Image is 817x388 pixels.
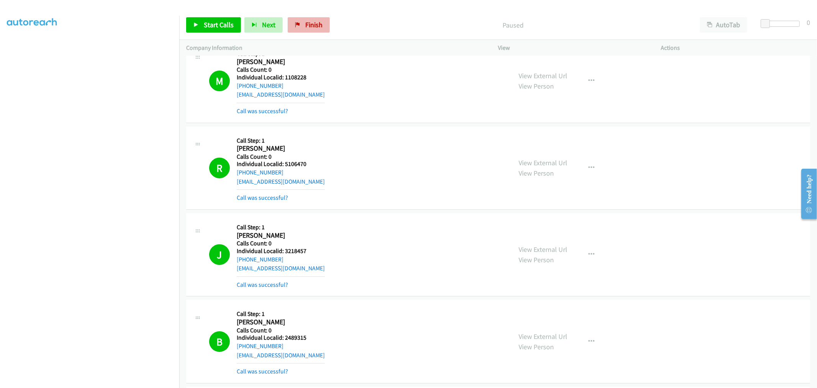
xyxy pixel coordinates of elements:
[237,342,283,350] a: [PHONE_NUMBER]
[237,247,325,255] h5: Individual Localid: 3218457
[519,71,568,80] a: View External Url
[237,160,325,168] h5: Individual Localid: 5106470
[237,153,325,161] h5: Calls Count: 0
[237,352,325,359] a: [EMAIL_ADDRESS][DOMAIN_NAME]
[237,82,283,89] a: [PHONE_NUMBER]
[519,158,568,167] a: View External Url
[795,163,817,224] iframe: Resource Center
[237,107,288,115] a: Call was successful?
[237,281,288,288] a: Call was successful?
[262,20,275,29] span: Next
[209,331,230,352] h1: B
[288,17,330,33] a: Finish
[244,17,283,33] button: Next
[209,71,230,91] h1: M
[237,327,325,334] h5: Calls Count: 0
[305,20,323,29] span: Finish
[519,169,554,178] a: View Person
[204,20,234,29] span: Start Calls
[237,58,325,66] h2: [PERSON_NAME]
[237,368,288,375] a: Call was successful?
[237,66,325,74] h5: Calls Count: 0
[519,245,568,254] a: View External Url
[237,265,325,272] a: [EMAIL_ADDRESS][DOMAIN_NAME]
[237,224,325,231] h5: Call Step: 1
[237,91,325,98] a: [EMAIL_ADDRESS][DOMAIN_NAME]
[519,332,568,341] a: View External Url
[237,169,283,176] a: [PHONE_NUMBER]
[237,194,288,201] a: Call was successful?
[700,17,747,33] button: AutoTab
[519,255,554,264] a: View Person
[7,23,179,387] iframe: Dialpad
[237,231,325,240] h2: [PERSON_NAME]
[237,256,283,263] a: [PHONE_NUMBER]
[237,74,325,81] h5: Individual Localid: 1108228
[237,318,325,327] h2: [PERSON_NAME]
[209,244,230,265] h1: J
[209,158,230,178] h1: R
[186,43,485,53] p: Company Information
[807,17,810,28] div: 0
[661,43,810,53] p: Actions
[237,137,325,145] h5: Call Step: 1
[340,20,686,30] p: Paused
[498,43,647,53] p: View
[519,342,554,351] a: View Person
[237,144,325,153] h2: [PERSON_NAME]
[519,82,554,90] a: View Person
[186,17,241,33] a: Start Calls
[237,178,325,185] a: [EMAIL_ADDRESS][DOMAIN_NAME]
[237,310,325,318] h5: Call Step: 1
[237,334,325,342] h5: Individual Localid: 2489315
[237,240,325,247] h5: Calls Count: 0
